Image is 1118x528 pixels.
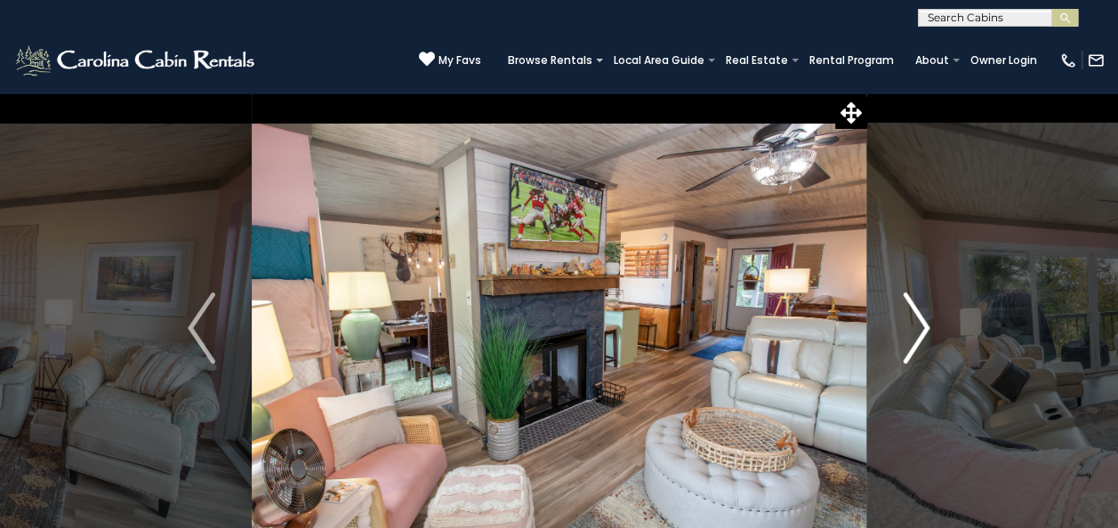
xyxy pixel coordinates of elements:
img: arrow [188,292,214,364]
a: Rental Program [800,48,903,73]
a: Local Area Guide [605,48,713,73]
a: Browse Rentals [499,48,601,73]
a: Real Estate [717,48,797,73]
a: My Favs [419,51,481,69]
a: About [906,48,958,73]
img: arrow [903,292,929,364]
img: White-1-2.png [13,43,260,78]
span: My Favs [438,52,481,68]
img: phone-regular-white.png [1059,52,1077,69]
a: Owner Login [961,48,1046,73]
img: mail-regular-white.png [1087,52,1105,69]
